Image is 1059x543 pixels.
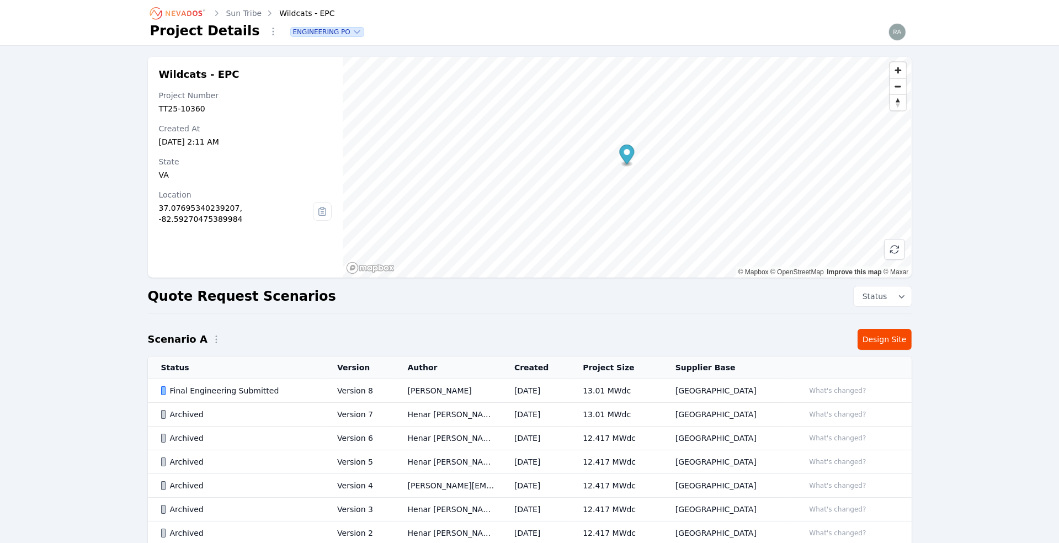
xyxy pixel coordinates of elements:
[291,28,364,36] button: Engineering PO
[148,379,912,403] tr: Final Engineering SubmittedVersion 8[PERSON_NAME][DATE]13.01 MWdc[GEOGRAPHIC_DATA]What's changed?
[395,427,501,450] td: Henar [PERSON_NAME]
[324,474,394,498] td: Version 4
[501,474,570,498] td: [DATE]
[346,262,395,274] a: Mapbox homepage
[738,268,769,276] a: Mapbox
[324,427,394,450] td: Version 6
[501,379,570,403] td: [DATE]
[804,503,871,515] button: What's changed?
[620,145,635,167] div: Map marker
[324,379,394,403] td: Version 8
[148,288,336,305] h2: Quote Request Scenarios
[324,403,394,427] td: Version 7
[570,474,662,498] td: 12.417 MWdc
[804,480,871,492] button: What's changed?
[148,332,207,347] h2: Scenario A
[395,498,501,521] td: Henar [PERSON_NAME]
[395,403,501,427] td: Henar [PERSON_NAME]
[148,403,912,427] tr: ArchivedVersion 7Henar [PERSON_NAME][DATE]13.01 MWdc[GEOGRAPHIC_DATA]What's changed?
[570,450,662,474] td: 12.417 MWdc
[161,480,319,491] div: Archived
[804,385,871,397] button: What's changed?
[858,291,887,302] span: Status
[161,504,319,515] div: Archived
[148,450,912,474] tr: ArchivedVersion 5Henar [PERSON_NAME][DATE]12.417 MWdc[GEOGRAPHIC_DATA]What's changed?
[888,23,906,41] img: raymond.aber@nevados.solar
[159,90,332,101] div: Project Number
[890,78,906,94] button: Zoom out
[159,156,332,167] div: State
[148,427,912,450] tr: ArchivedVersion 6Henar [PERSON_NAME][DATE]12.417 MWdc[GEOGRAPHIC_DATA]What's changed?
[150,22,260,40] h1: Project Details
[890,62,906,78] button: Zoom in
[804,456,871,468] button: What's changed?
[148,498,912,521] tr: ArchivedVersion 3Henar [PERSON_NAME][DATE]12.417 MWdc[GEOGRAPHIC_DATA]What's changed?
[501,356,570,379] th: Created
[890,95,906,110] span: Reset bearing to north
[662,356,791,379] th: Supplier Base
[804,527,871,539] button: What's changed?
[343,57,911,278] canvas: Map
[324,450,394,474] td: Version 5
[395,356,501,379] th: Author
[159,169,332,180] div: VA
[890,79,906,94] span: Zoom out
[890,94,906,110] button: Reset bearing to north
[161,385,319,396] div: Final Engineering Submitted
[159,68,332,81] h2: Wildcats - EPC
[662,498,791,521] td: [GEOGRAPHIC_DATA]
[324,356,394,379] th: Version
[150,4,335,22] nav: Breadcrumb
[804,408,871,420] button: What's changed?
[159,203,313,225] div: 37.07695340239207, -82.59270475389984
[395,474,501,498] td: [PERSON_NAME][EMAIL_ADDRESS][PERSON_NAME][DOMAIN_NAME]
[804,432,871,444] button: What's changed?
[662,474,791,498] td: [GEOGRAPHIC_DATA]
[570,379,662,403] td: 13.01 MWdc
[264,8,334,19] div: Wildcats - EPC
[159,136,332,147] div: [DATE] 2:11 AM
[570,427,662,450] td: 12.417 MWdc
[159,189,313,200] div: Location
[662,427,791,450] td: [GEOGRAPHIC_DATA]
[395,450,501,474] td: Henar [PERSON_NAME]
[159,103,332,114] div: TT25-10360
[501,403,570,427] td: [DATE]
[161,433,319,444] div: Archived
[226,8,262,19] a: Sun Tribe
[501,427,570,450] td: [DATE]
[662,403,791,427] td: [GEOGRAPHIC_DATA]
[161,528,319,539] div: Archived
[662,379,791,403] td: [GEOGRAPHIC_DATA]
[395,379,501,403] td: [PERSON_NAME]
[570,356,662,379] th: Project Size
[662,450,791,474] td: [GEOGRAPHIC_DATA]
[148,356,324,379] th: Status
[858,329,912,350] a: Design Site
[159,123,332,134] div: Created At
[827,268,881,276] a: Improve this map
[570,403,662,427] td: 13.01 MWdc
[501,450,570,474] td: [DATE]
[501,498,570,521] td: [DATE]
[148,474,912,498] tr: ArchivedVersion 4[PERSON_NAME][EMAIL_ADDRESS][PERSON_NAME][DOMAIN_NAME][DATE]12.417 MWdc[GEOGRAPH...
[854,286,912,306] button: Status
[161,456,319,467] div: Archived
[324,498,394,521] td: Version 3
[570,498,662,521] td: 12.417 MWdc
[770,268,824,276] a: OpenStreetMap
[884,268,909,276] a: Maxar
[161,409,319,420] div: Archived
